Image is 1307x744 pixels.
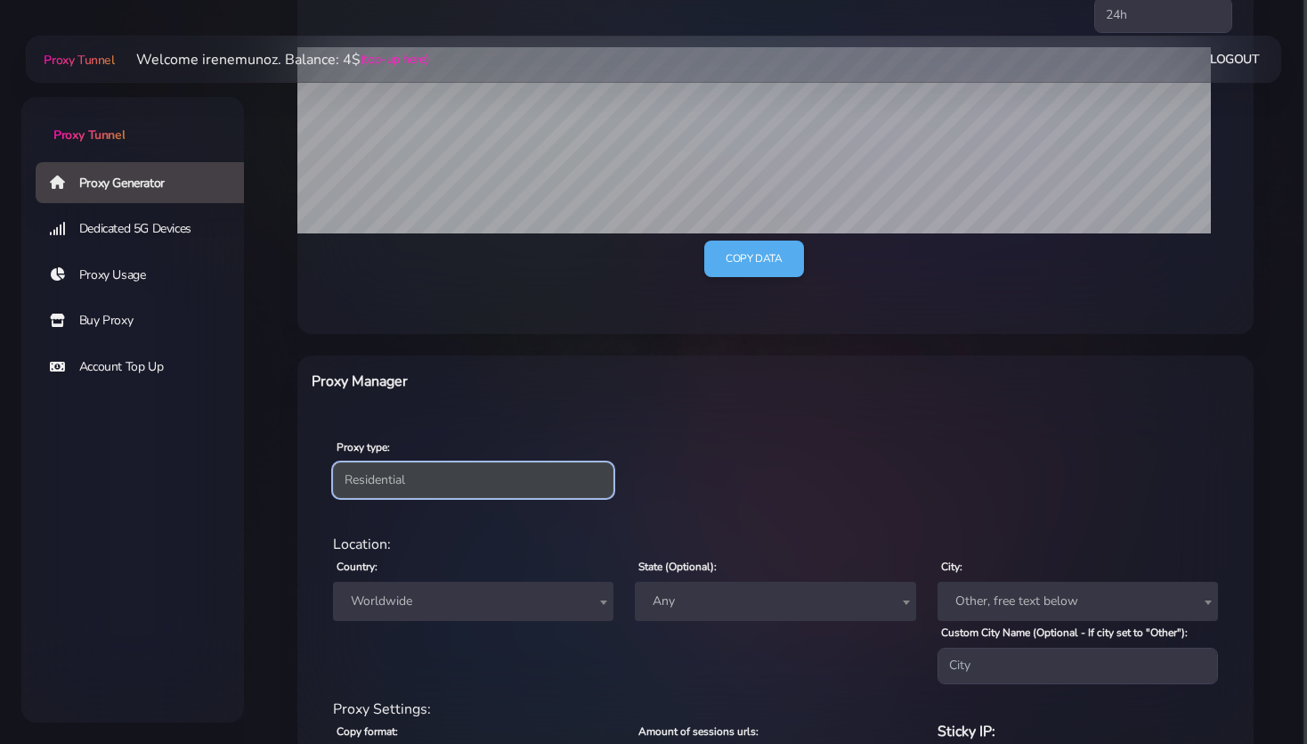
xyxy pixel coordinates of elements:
[36,162,258,203] a: Proxy Generator
[36,347,258,388] a: Account Top Up
[645,589,905,614] span: Any
[322,699,1229,720] div: Proxy Settings:
[635,582,915,621] span: Any
[115,49,429,70] li: Welcome irenemunoz. Balance: 4$
[938,582,1218,621] span: Other, free text below
[638,559,717,575] label: State (Optional):
[941,559,962,575] label: City:
[938,648,1218,683] input: City
[948,589,1207,614] span: Other, free text below
[941,625,1188,641] label: Custom City Name (Optional - If city set to "Other"):
[344,589,603,614] span: Worldwide
[21,97,244,144] a: Proxy Tunnel
[40,45,114,74] a: Proxy Tunnel
[53,127,125,143] span: Proxy Tunnel
[322,534,1229,555] div: Location:
[704,241,803,277] a: Copy data
[1221,658,1285,722] iframe: Webchat Widget
[36,255,258,296] a: Proxy Usage
[361,50,429,69] a: (top-up here)
[638,724,759,740] label: Amount of sessions urls:
[938,720,1218,743] h6: Sticky IP:
[44,52,114,69] span: Proxy Tunnel
[36,300,258,341] a: Buy Proxy
[337,439,390,455] label: Proxy type:
[1210,43,1260,76] a: Logout
[36,208,258,249] a: Dedicated 5G Devices
[337,559,377,575] label: Country:
[312,370,844,393] h6: Proxy Manager
[333,582,613,621] span: Worldwide
[337,724,398,740] label: Copy format:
